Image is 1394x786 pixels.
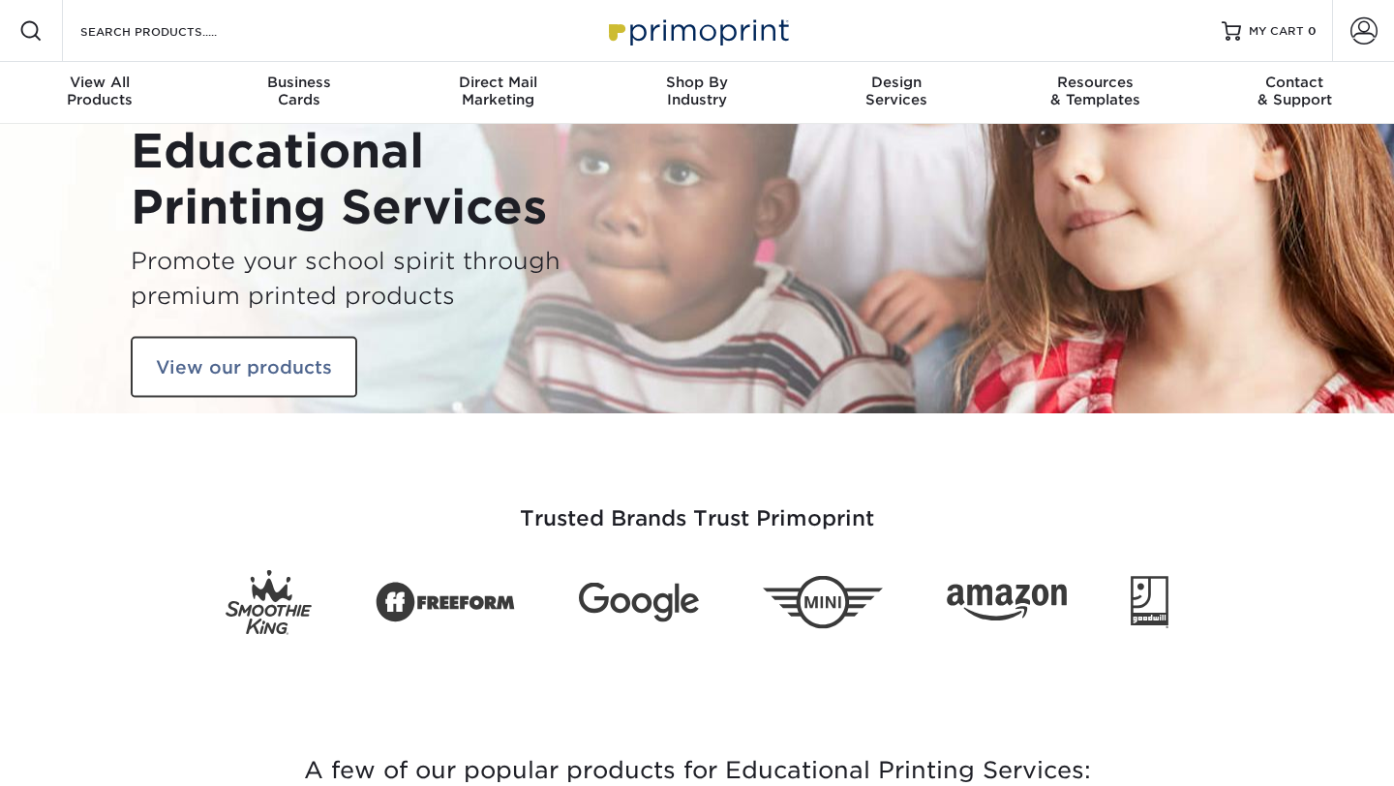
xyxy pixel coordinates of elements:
[131,336,357,398] a: View our products
[199,74,399,91] span: Business
[1131,576,1168,628] img: Goodwill
[1195,62,1394,124] a: Contact& Support
[597,74,797,108] div: Industry
[199,74,399,108] div: Cards
[600,10,794,51] img: Primoprint
[78,19,267,43] input: SEARCH PRODUCTS.....
[597,62,797,124] a: Shop ByIndustry
[996,74,1196,108] div: & Templates
[398,62,597,124] a: Direct MailMarketing
[1308,24,1317,38] span: 0
[1195,74,1394,108] div: & Support
[996,62,1196,124] a: Resources& Templates
[797,62,996,124] a: DesignServices
[131,460,1263,555] h3: Trusted Brands Trust Primoprint
[131,243,682,313] h3: Promote your school spirit through premium printed products
[579,583,699,622] img: Google
[131,124,682,235] h1: Educational Printing Services
[398,74,597,108] div: Marketing
[376,571,515,633] img: Freeform
[996,74,1196,91] span: Resources
[797,74,996,91] span: Design
[947,584,1067,620] img: Amazon
[226,570,312,635] img: Smoothie King
[763,576,883,629] img: Mini
[1195,74,1394,91] span: Contact
[199,62,399,124] a: BusinessCards
[797,74,996,108] div: Services
[597,74,797,91] span: Shop By
[1249,23,1304,40] span: MY CART
[398,74,597,91] span: Direct Mail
